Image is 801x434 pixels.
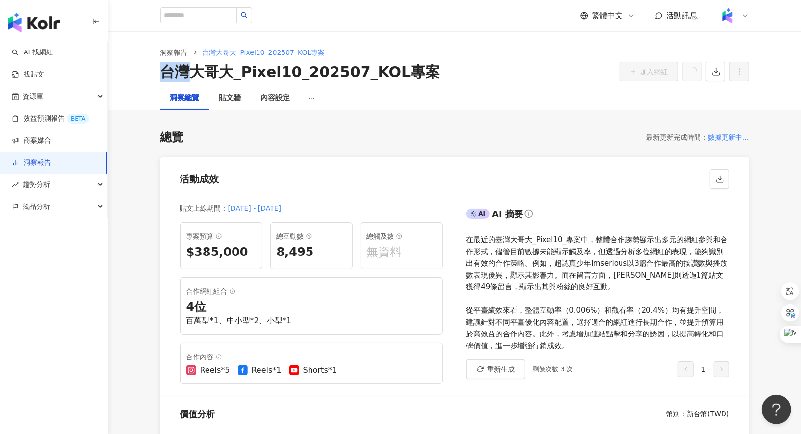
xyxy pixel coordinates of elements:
span: 台灣大哥大_Pixel10_202507_KOL專案 [203,49,325,56]
span: 活動訊息 [667,11,698,20]
div: 台灣大哥大_Pixel10_202507_KOL專案 [160,62,440,82]
div: 幣別 ： 新台幣 ( TWD ) [666,409,729,419]
div: AIAI 摘要 [466,206,729,226]
div: 貼文上線期間 ： [180,203,228,214]
div: 總觸及數 [367,230,437,242]
div: 價值分析 [180,408,215,420]
a: 商案媒合 [12,136,51,146]
div: 專案預算 [186,230,256,242]
div: 剩餘次數 3 次 [533,364,573,374]
div: AI 摘要 [492,208,523,220]
a: 效益預測報告BETA [12,114,89,124]
div: Reels*1 [252,365,282,376]
span: 競品分析 [23,196,50,218]
div: 4 位 [186,299,437,316]
span: 資源庫 [23,85,43,107]
div: 在最近的臺灣大哥大_Pixel10_專案中，整體合作趨勢顯示出多元的網紅參與和合作形式，儘管目前數據未能顯示觸及率，但透過分析多位網紅的表現，能夠識別出有效的合作策略。例如，超認真少年Imser... [466,234,729,352]
div: 總覽 [160,129,184,146]
div: 最新更新完成時間 ： [646,131,708,143]
span: search [241,12,248,19]
img: logo [8,13,60,32]
div: 貼文牆 [219,92,241,104]
div: 1 [678,361,729,377]
div: 百萬型*1、中小型*2、小型*1 [186,315,437,326]
span: 重新生成 [488,365,515,373]
div: [DATE] - [DATE] [228,203,282,214]
iframe: Help Scout Beacon - Open [762,395,791,424]
span: ellipsis [308,95,315,102]
a: 洞察報告 [158,47,190,58]
div: 數據更新中... [708,131,749,143]
div: Reels*5 [200,365,230,376]
a: 找貼文 [12,70,44,79]
div: 內容設定 [261,92,290,104]
span: 趨勢分析 [23,174,50,196]
div: 合作網紅組合 [186,285,437,297]
a: 洞察報告 [12,158,51,168]
div: $385,000 [186,244,256,261]
button: 加入網紅 [620,62,678,81]
button: ellipsis [300,86,323,110]
div: 合作內容 [186,351,437,363]
img: Kolr%20app%20icon%20%281%29.png [718,6,737,25]
div: 8,495 [277,244,346,261]
span: rise [12,181,19,188]
span: 繁體中文 [592,10,623,21]
a: searchAI 找網紅 [12,48,53,57]
div: 總互動數 [277,230,346,242]
div: 無資料 [367,244,437,261]
div: 活動成效 [180,172,219,186]
div: Shorts*1 [303,365,337,376]
div: 洞察總覽 [170,92,200,104]
div: AI [466,209,490,219]
button: 重新生成 [466,359,525,379]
